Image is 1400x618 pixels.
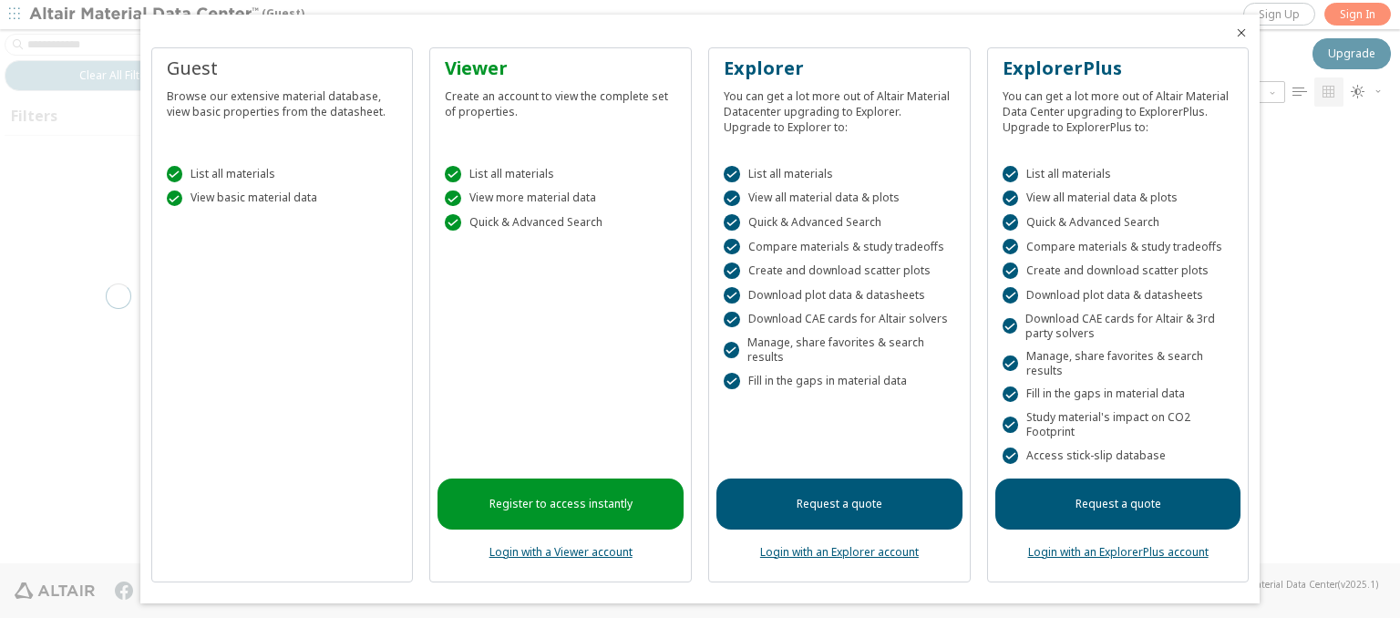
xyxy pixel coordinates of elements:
[167,56,398,81] div: Guest
[167,191,183,207] div: 
[167,81,398,119] div: Browse our extensive material database, view basic properties from the datasheet.
[1003,166,1019,182] div: 
[445,56,676,81] div: Viewer
[445,214,461,231] div: 
[724,373,955,389] div: Fill in the gaps in material data
[1003,386,1019,403] div: 
[724,342,739,358] div: 
[724,287,740,304] div: 
[724,214,955,231] div: Quick & Advanced Search
[724,239,955,255] div: Compare materials & study tradeoffs
[724,239,740,255] div: 
[1003,166,1234,182] div: List all materials
[1234,26,1249,40] button: Close
[1003,410,1234,439] div: Study material's impact on CO2 Footprint
[724,191,955,207] div: View all material data & plots
[445,191,461,207] div: 
[1003,56,1234,81] div: ExplorerPlus
[724,263,740,279] div: 
[489,544,633,560] a: Login with a Viewer account
[995,479,1241,530] a: Request a quote
[1003,239,1234,255] div: Compare materials & study tradeoffs
[724,56,955,81] div: Explorer
[724,214,740,231] div: 
[724,81,955,135] div: You can get a lot more out of Altair Material Datacenter upgrading to Explorer. Upgrade to Explor...
[1003,318,1017,335] div: 
[1003,417,1018,433] div: 
[445,191,676,207] div: View more material data
[724,373,740,389] div: 
[724,335,955,365] div: Manage, share favorites & search results
[1003,287,1234,304] div: Download plot data & datasheets
[1003,448,1019,464] div: 
[760,544,919,560] a: Login with an Explorer account
[1003,263,1019,279] div: 
[1003,191,1019,207] div: 
[724,166,740,182] div: 
[445,166,676,182] div: List all materials
[1003,263,1234,279] div: Create and download scatter plots
[1003,386,1234,403] div: Fill in the gaps in material data
[445,214,676,231] div: Quick & Advanced Search
[437,479,684,530] a: Register to access instantly
[1003,287,1019,304] div: 
[445,81,676,119] div: Create an account to view the complete set of properties.
[167,191,398,207] div: View basic material data
[724,287,955,304] div: Download plot data & datasheets
[1003,355,1018,372] div: 
[1003,81,1234,135] div: You can get a lot more out of Altair Material Data Center upgrading to ExplorerPlus. Upgrade to E...
[1003,448,1234,464] div: Access stick-slip database
[716,479,962,530] a: Request a quote
[1003,191,1234,207] div: View all material data & plots
[724,312,740,328] div: 
[1003,349,1234,378] div: Manage, share favorites & search results
[445,166,461,182] div: 
[724,263,955,279] div: Create and download scatter plots
[724,191,740,207] div: 
[167,166,398,182] div: List all materials
[1003,239,1019,255] div: 
[1003,214,1234,231] div: Quick & Advanced Search
[1028,544,1209,560] a: Login with an ExplorerPlus account
[1003,214,1019,231] div: 
[167,166,183,182] div: 
[724,312,955,328] div: Download CAE cards for Altair solvers
[1003,312,1234,341] div: Download CAE cards for Altair & 3rd party solvers
[724,166,955,182] div: List all materials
